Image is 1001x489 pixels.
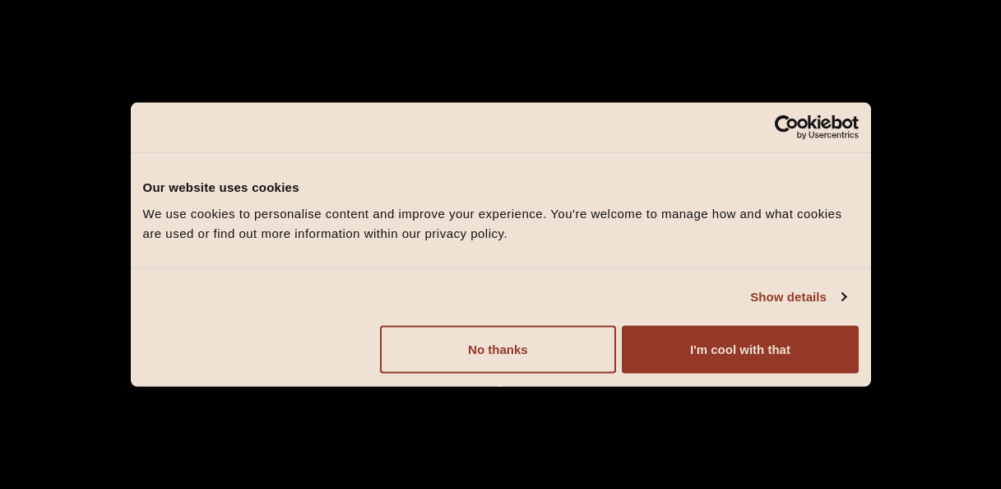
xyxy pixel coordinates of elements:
[143,178,859,198] div: Our website uses cookies
[143,203,859,243] div: We use cookies to personalise content and improve your experience. You're welcome to manage how a...
[715,115,859,140] a: Usercentrics Cookiebot - opens in a new window
[750,287,846,307] a: Show details
[380,325,616,373] button: No thanks
[622,325,858,373] button: I'm cool with that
